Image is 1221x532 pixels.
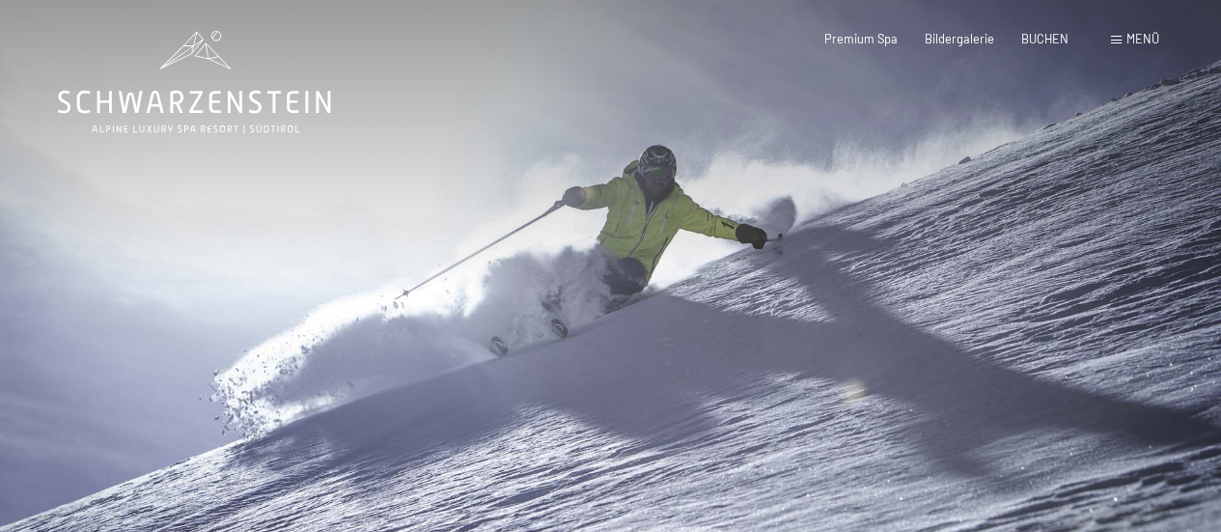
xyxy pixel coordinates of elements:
[925,31,994,46] a: Bildergalerie
[824,31,898,46] a: Premium Spa
[1021,31,1068,46] a: BUCHEN
[1126,31,1159,46] span: Menü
